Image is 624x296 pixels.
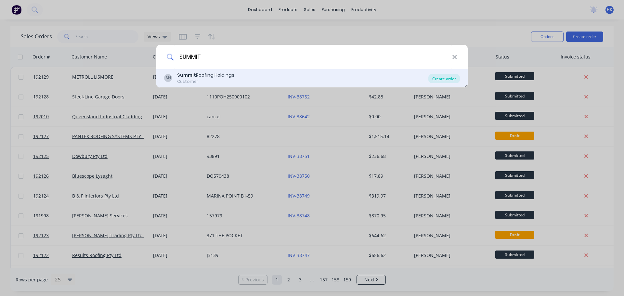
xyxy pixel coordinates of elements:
[177,72,234,79] div: Roofing Holdings
[177,79,234,84] div: Customer
[428,74,460,83] div: Create order
[164,74,172,82] div: SH
[177,72,196,78] b: Summit
[174,45,452,69] input: Enter a customer name to create a new order...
